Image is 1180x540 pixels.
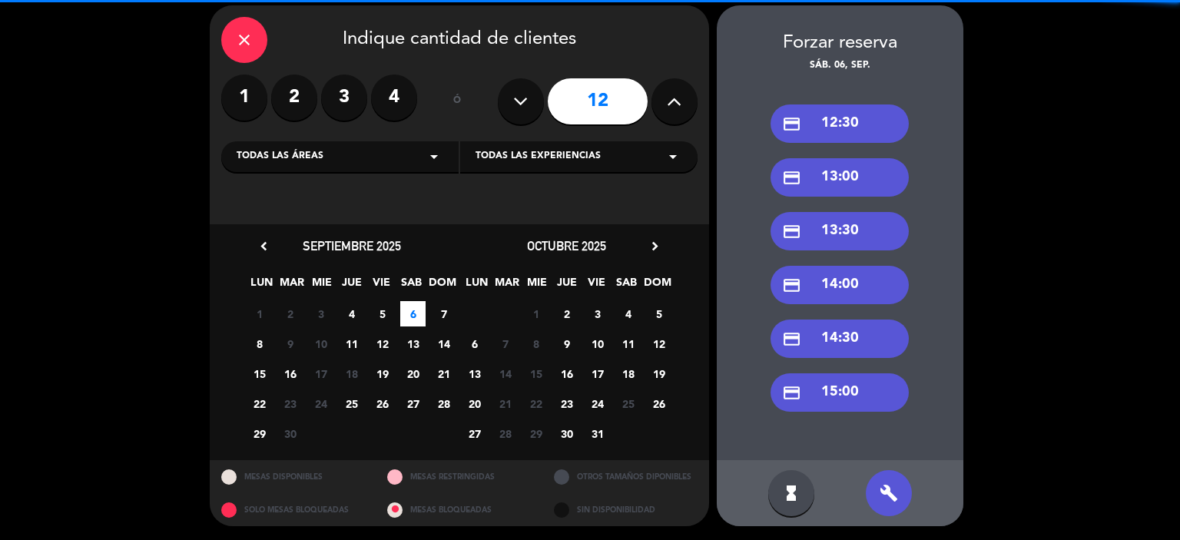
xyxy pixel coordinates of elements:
[646,391,671,416] span: 26
[584,273,609,299] span: VIE
[370,361,395,386] span: 19
[399,273,424,299] span: SAB
[644,273,669,299] span: DOM
[210,460,376,493] div: MESAS DISPONIBLES
[646,361,671,386] span: 19
[308,391,333,416] span: 24
[210,493,376,526] div: SOLO MESAS BLOQUEADAS
[523,301,549,326] span: 1
[782,168,801,187] i: credit_card
[647,238,663,254] i: chevron_right
[523,331,549,356] span: 8
[523,361,549,386] span: 15
[476,149,601,164] span: Todas las experiencias
[370,331,395,356] span: 12
[492,391,518,416] span: 21
[771,104,909,143] div: 12:30
[782,484,800,502] i: hourglass_full
[431,361,456,386] span: 21
[542,460,709,493] div: OTROS TAMAÑOS DIPONIBLES
[308,361,333,386] span: 17
[524,273,549,299] span: MIE
[221,17,698,63] div: Indique cantidad de clientes
[309,273,334,299] span: MIE
[614,273,639,299] span: SAB
[247,391,272,416] span: 22
[523,391,549,416] span: 22
[646,301,671,326] span: 5
[400,301,426,326] span: 6
[523,421,549,446] span: 29
[235,31,254,49] i: close
[527,238,606,253] span: octubre 2025
[615,391,641,416] span: 25
[554,301,579,326] span: 2
[880,484,898,502] i: build
[308,301,333,326] span: 3
[782,276,801,295] i: credit_card
[369,273,394,299] span: VIE
[370,301,395,326] span: 5
[615,361,641,386] span: 18
[462,391,487,416] span: 20
[277,391,303,416] span: 23
[376,493,542,526] div: MESAS BLOQUEADAS
[717,28,963,58] div: Forzar reserva
[400,391,426,416] span: 27
[249,273,274,299] span: LUN
[339,391,364,416] span: 25
[247,421,272,446] span: 29
[400,331,426,356] span: 13
[585,421,610,446] span: 31
[782,383,801,403] i: credit_card
[494,273,519,299] span: MAR
[554,421,579,446] span: 30
[221,75,267,121] label: 1
[303,238,401,253] span: septiembre 2025
[237,149,323,164] span: Todas las áreas
[585,301,610,326] span: 3
[542,493,709,526] div: SIN DISPONIBILIDAD
[554,273,579,299] span: JUE
[339,331,364,356] span: 11
[339,361,364,386] span: 18
[277,331,303,356] span: 9
[279,273,304,299] span: MAR
[339,301,364,326] span: 4
[271,75,317,121] label: 2
[247,301,272,326] span: 1
[277,421,303,446] span: 30
[782,114,801,134] i: credit_card
[247,331,272,356] span: 8
[492,361,518,386] span: 14
[339,273,364,299] span: JUE
[554,331,579,356] span: 9
[585,391,610,416] span: 24
[771,212,909,250] div: 13:30
[462,331,487,356] span: 6
[554,391,579,416] span: 23
[554,361,579,386] span: 16
[400,361,426,386] span: 20
[425,147,443,166] i: arrow_drop_down
[371,75,417,121] label: 4
[664,147,682,166] i: arrow_drop_down
[431,391,456,416] span: 28
[277,361,303,386] span: 16
[464,273,489,299] span: LUN
[431,331,456,356] span: 14
[462,421,487,446] span: 27
[615,301,641,326] span: 4
[431,301,456,326] span: 7
[376,460,542,493] div: MESAS RESTRINGIDAS
[308,331,333,356] span: 10
[585,331,610,356] span: 10
[492,421,518,446] span: 28
[771,373,909,412] div: 15:00
[782,330,801,349] i: credit_card
[717,58,963,74] div: sáb. 06, sep.
[462,361,487,386] span: 13
[429,273,454,299] span: DOM
[615,331,641,356] span: 11
[256,238,272,254] i: chevron_left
